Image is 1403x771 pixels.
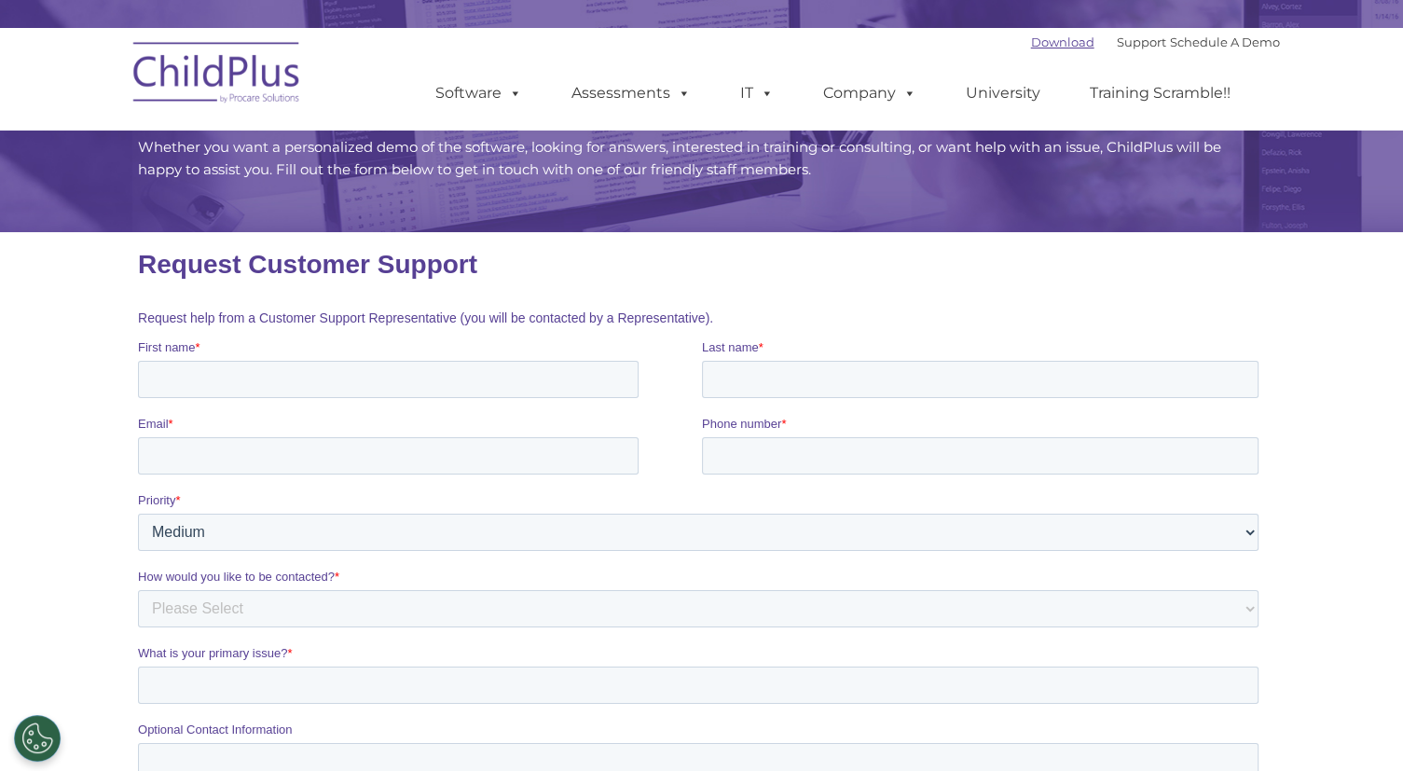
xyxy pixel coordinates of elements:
a: University [947,75,1059,112]
a: Assessments [553,75,709,112]
font: | [1031,34,1280,49]
iframe: Chat Widget [1099,570,1403,771]
a: Training Scramble!! [1071,75,1249,112]
a: Support [1117,34,1166,49]
a: Software [417,75,541,112]
a: Schedule A Demo [1170,34,1280,49]
span: Whether you want a personalized demo of the software, looking for answers, interested in training... [138,138,1221,178]
a: Download [1031,34,1094,49]
a: IT [722,75,792,112]
img: ChildPlus by Procare Solutions [124,29,310,122]
a: Company [805,75,935,112]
